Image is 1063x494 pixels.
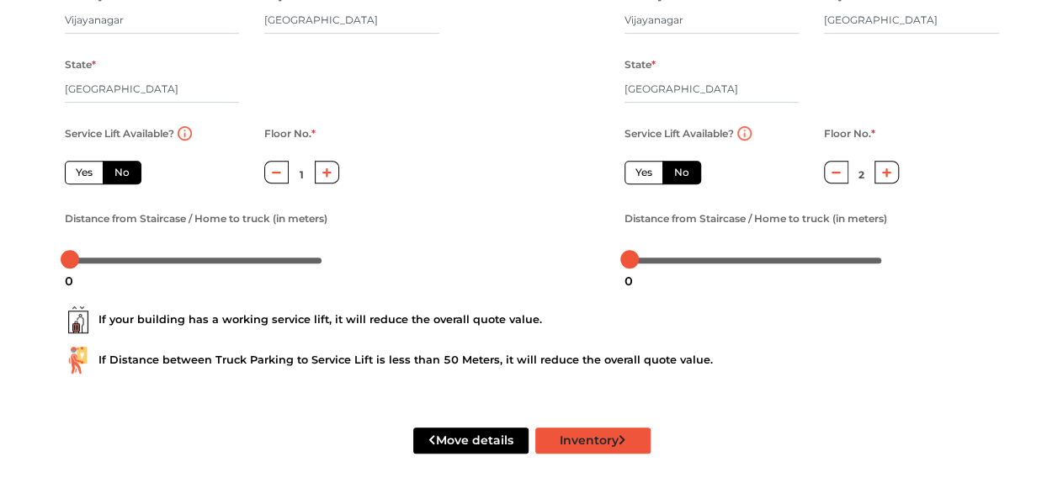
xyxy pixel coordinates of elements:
div: If Distance between Truck Parking to Service Lift is less than 50 Meters, it will reduce the over... [65,347,999,374]
button: Inventory [535,428,651,454]
div: If your building has a working service lift, it will reduce the overall quote value. [65,306,999,333]
img: ... [65,306,92,333]
div: 0 [58,267,80,295]
label: Yes [625,161,663,184]
label: Yes [65,161,104,184]
label: Service Lift Available? [625,123,734,145]
label: Service Lift Available? [65,123,174,145]
label: Floor No. [824,123,875,145]
label: State [65,54,96,76]
label: Floor No. [264,123,316,145]
button: Move details [413,428,529,454]
label: Distance from Staircase / Home to truck (in meters) [625,208,887,230]
label: State [625,54,656,76]
label: Distance from Staircase / Home to truck (in meters) [65,208,327,230]
label: No [662,161,701,184]
label: No [103,161,141,184]
img: ... [65,347,92,374]
div: 0 [618,267,640,295]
